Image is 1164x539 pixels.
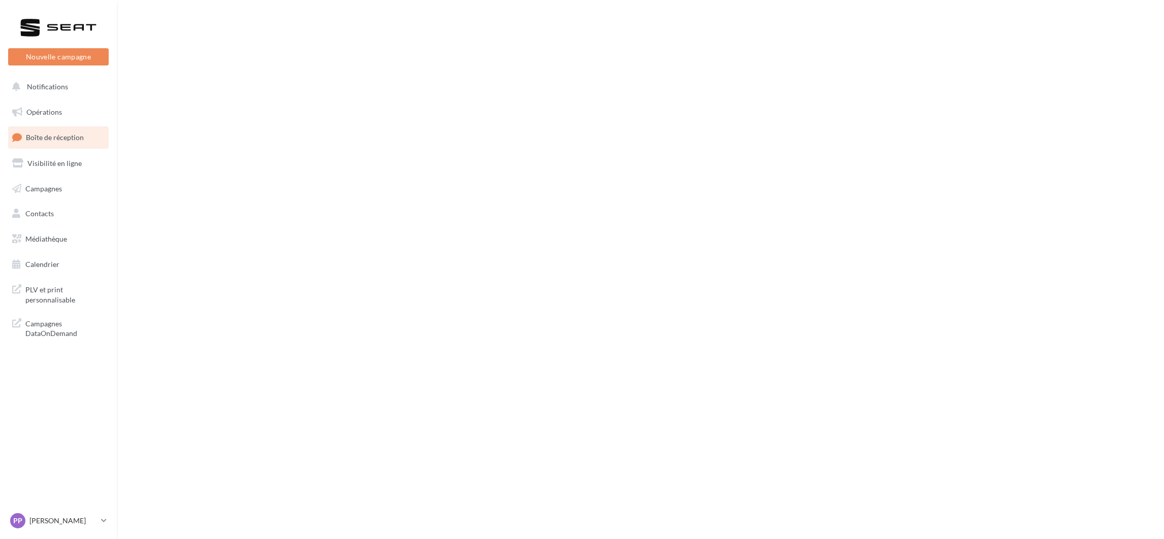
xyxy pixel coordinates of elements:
span: Contacts [25,209,54,218]
a: Opérations [6,102,111,123]
span: PP [13,516,22,526]
span: PLV et print personnalisable [25,283,105,305]
a: PLV et print personnalisable [6,279,111,309]
p: [PERSON_NAME] [29,516,97,526]
span: Opérations [26,108,62,116]
span: Calendrier [25,260,59,268]
a: Boîte de réception [6,126,111,148]
a: Campagnes [6,178,111,199]
span: Notifications [27,82,68,91]
button: Nouvelle campagne [8,48,109,65]
a: PP [PERSON_NAME] [8,511,109,530]
button: Notifications [6,76,107,97]
a: Campagnes DataOnDemand [6,313,111,343]
span: Boîte de réception [26,133,84,142]
a: Contacts [6,203,111,224]
span: Campagnes [25,184,62,192]
span: Campagnes DataOnDemand [25,317,105,339]
a: Médiathèque [6,228,111,250]
span: Visibilité en ligne [27,159,82,167]
a: Visibilité en ligne [6,153,111,174]
span: Médiathèque [25,234,67,243]
a: Calendrier [6,254,111,275]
